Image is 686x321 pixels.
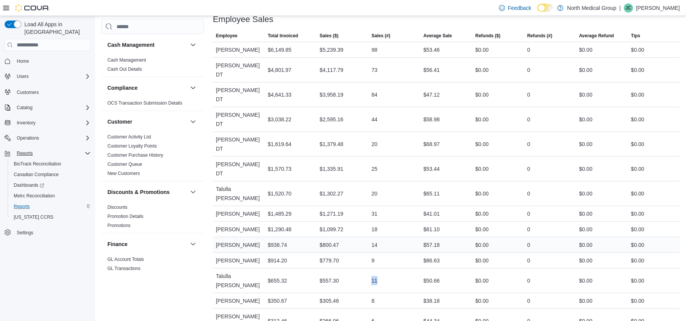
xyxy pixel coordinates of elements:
a: Promotion Details [107,214,144,219]
div: [PERSON_NAME] [213,222,265,237]
div: $0.00 [631,140,644,149]
a: Discounts [107,205,128,210]
h3: Customer [107,118,132,126]
span: Feedback [508,4,531,12]
span: Load All Apps in [GEOGRAPHIC_DATA] [21,21,91,36]
button: Catalog [14,103,35,112]
div: Discounts & Promotions [101,203,204,233]
div: $61.10 [424,225,440,234]
div: 84 [371,90,377,99]
div: [PERSON_NAME] [213,253,265,268]
a: Customer Queue [107,162,142,167]
div: $5,239.39 [320,45,343,54]
span: Sales (#) [371,33,390,39]
span: Discounts [107,204,128,210]
button: Compliance [189,83,198,92]
input: Dark Mode [537,4,553,12]
div: $86.63 [424,256,440,265]
button: Customer [189,117,198,126]
div: $0.00 [631,45,644,54]
div: $0.00 [579,189,592,198]
a: Customer Loyalty Points [107,143,157,149]
a: [US_STATE] CCRS [11,213,56,222]
a: Customer Purchase History [107,153,163,158]
div: 0 [527,209,530,218]
button: Reports [14,149,36,158]
div: $65.11 [424,189,440,198]
div: $0.00 [631,256,644,265]
div: 25 [371,164,377,173]
div: $305.46 [320,296,339,305]
div: $938.74 [268,240,287,249]
div: $0.00 [579,45,592,54]
button: [US_STATE] CCRS [8,212,94,222]
div: $914.20 [268,256,287,265]
button: Finance [107,240,187,248]
button: BioTrack Reconciliation [8,159,94,169]
nav: Complex example [5,52,91,258]
div: 31 [371,209,377,218]
span: BioTrack Reconciliation [11,159,91,168]
div: $0.00 [579,225,592,234]
span: Settings [17,230,33,236]
span: Employee [216,33,238,39]
a: Cash Out Details [107,67,142,72]
img: Cova [15,4,50,12]
div: 0 [527,90,530,99]
button: Cash Management [107,41,187,49]
div: $53.46 [424,45,440,54]
button: Customer [107,118,187,126]
div: [PERSON_NAME] [213,42,265,57]
span: Inventory [14,118,91,127]
a: Reports [11,202,33,211]
div: $0.00 [631,225,644,234]
button: Compliance [107,84,187,92]
div: Customer [101,132,204,181]
span: JC [626,3,632,13]
div: Compliance [101,99,204,111]
span: Operations [14,133,91,143]
div: 18 [371,225,377,234]
span: GL Transactions [107,265,141,272]
div: $0.00 [631,115,644,124]
button: Operations [2,133,94,143]
div: 14 [371,240,377,249]
div: $53.44 [424,164,440,173]
div: $0.00 [579,140,592,149]
div: $0.00 [475,140,489,149]
span: Canadian Compliance [14,172,59,178]
div: $1,619.64 [268,140,291,149]
span: Home [17,58,29,64]
a: Promotions [107,223,131,228]
a: Dashboards [8,180,94,191]
div: 0 [527,189,530,198]
p: | [619,3,621,13]
span: Cash Out Details [107,66,142,72]
div: [PERSON_NAME] [213,206,265,221]
span: Sales ($) [320,33,338,39]
div: 8 [371,296,374,305]
a: Home [14,57,32,66]
div: $58.98 [424,115,440,124]
div: $0.00 [475,296,489,305]
h3: Cash Management [107,41,155,49]
div: $0.00 [475,164,489,173]
div: $0.00 [631,90,644,99]
div: $2,595.16 [320,115,343,124]
span: Operations [17,135,39,141]
span: [US_STATE] CCRS [14,214,53,220]
span: Reports [14,203,30,210]
button: Customers [2,86,94,97]
div: $0.00 [631,240,644,249]
button: Operations [14,133,42,143]
div: $1,335.91 [320,164,343,173]
span: Washington CCRS [11,213,91,222]
div: $0.00 [631,276,644,285]
div: 0 [527,240,530,249]
h3: Discounts & Promotions [107,188,170,196]
span: Reports [14,149,91,158]
div: $56.41 [424,65,440,75]
a: GL Account Totals [107,257,144,262]
div: 0 [527,115,530,124]
div: [PERSON_NAME] DT [213,107,265,132]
